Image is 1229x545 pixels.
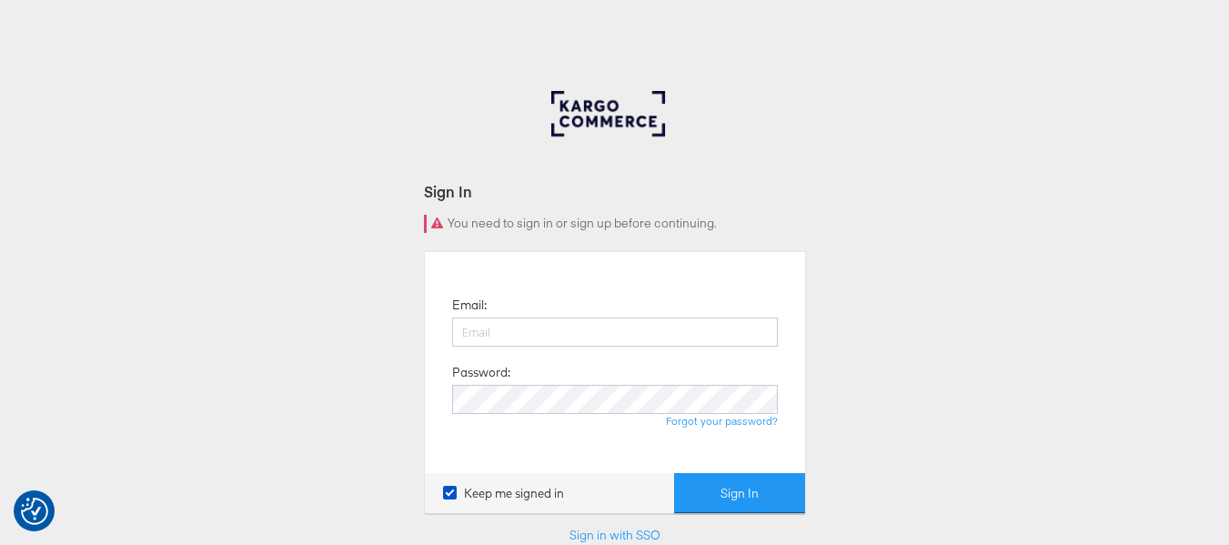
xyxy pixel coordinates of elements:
[452,318,778,347] input: Email
[424,181,806,202] div: Sign In
[424,215,806,233] div: You need to sign in or sign up before continuing.
[21,498,48,525] img: Revisit consent button
[666,414,778,428] a: Forgot your password?
[452,297,487,314] label: Email:
[452,364,510,381] label: Password:
[443,485,564,502] label: Keep me signed in
[674,473,805,514] button: Sign In
[569,527,660,543] a: Sign in with SSO
[21,498,48,525] button: Consent Preferences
